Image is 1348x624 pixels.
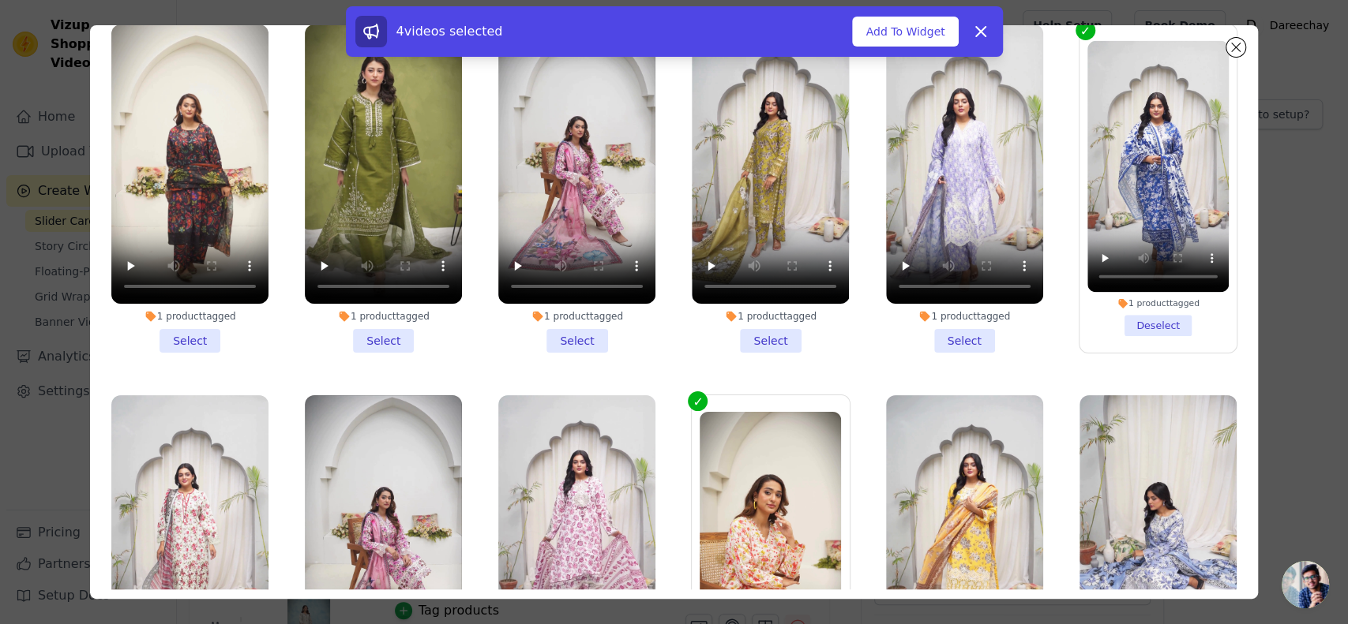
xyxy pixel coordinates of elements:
[498,310,655,323] div: 1 product tagged
[886,310,1043,323] div: 1 product tagged
[1282,561,1329,608] div: Open chat
[111,310,268,323] div: 1 product tagged
[1087,298,1229,309] div: 1 product tagged
[692,310,849,323] div: 1 product tagged
[305,310,462,323] div: 1 product tagged
[852,17,958,47] button: Add To Widget
[396,24,503,39] span: 4 videos selected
